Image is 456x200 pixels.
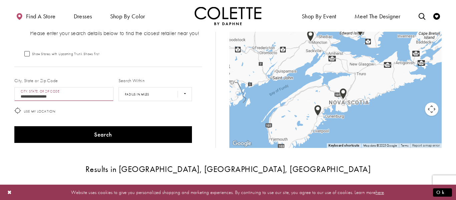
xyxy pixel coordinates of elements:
[14,87,113,101] input: City, State, or ZIP Code
[231,139,253,148] a: Open this area in Google Maps (opens a new window)
[401,143,408,148] a: Terms (opens in new tab)
[14,7,57,25] a: Find a store
[28,29,202,37] p: Please enter your search details below to find the closest retailer near you!
[195,7,261,25] a: Visit Home Page
[300,7,338,25] span: Shop By Event
[231,139,253,148] img: Google Image #44
[119,77,145,84] label: Search Within
[328,143,359,148] button: Keyboard shortcuts
[302,13,336,20] span: Shop By Event
[195,7,261,25] img: Colette by Daphne
[425,103,438,116] button: Map camera controls
[26,13,56,20] span: Find a store
[108,7,147,25] span: Shop by color
[14,165,442,174] h3: Results in [GEOGRAPHIC_DATA], [GEOGRAPHIC_DATA], [GEOGRAPHIC_DATA]
[119,87,192,101] select: Radius In Miles
[4,186,15,198] button: Close Dialog
[74,13,92,20] span: Dresses
[14,126,192,143] button: Search
[72,7,94,25] span: Dresses
[355,13,401,20] span: Meet the designer
[363,143,397,148] span: Map data ©2025 Google
[412,144,440,147] a: Report a map error
[417,7,427,25] a: Toggle search
[433,188,452,196] button: Submit Dialog
[48,188,408,197] p: Website uses cookies to give you personalized shopping and marketing experiences. By continuing t...
[353,7,402,25] a: Meet the designer
[376,189,384,195] a: here
[110,13,145,20] span: Shop by color
[14,77,58,84] label: City, State or Zip Code
[432,7,442,25] a: Check Wishlist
